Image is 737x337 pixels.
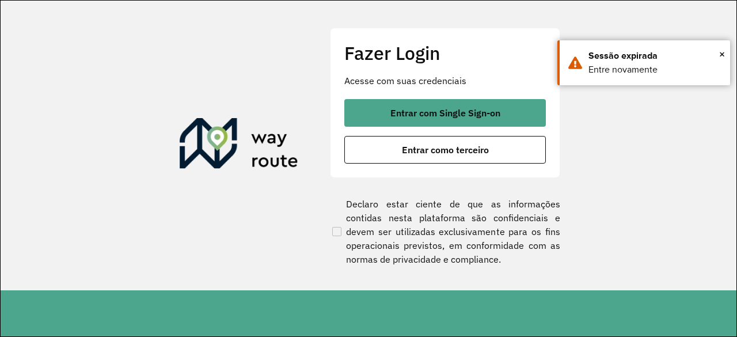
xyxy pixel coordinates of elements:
[344,42,546,64] h2: Fazer Login
[719,46,725,63] span: ×
[719,46,725,63] button: Close
[588,63,721,77] div: Entre novamente
[344,74,546,88] p: Acesse com suas credenciais
[344,99,546,127] button: button
[344,136,546,164] button: button
[402,145,489,154] span: Entrar como terceiro
[330,197,560,266] label: Declaro estar ciente de que as informações contidas nesta plataforma são confidenciais e devem se...
[390,108,500,118] span: Entrar com Single Sign-on
[180,118,298,173] img: Roteirizador AmbevTech
[588,49,721,63] div: Sessão expirada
